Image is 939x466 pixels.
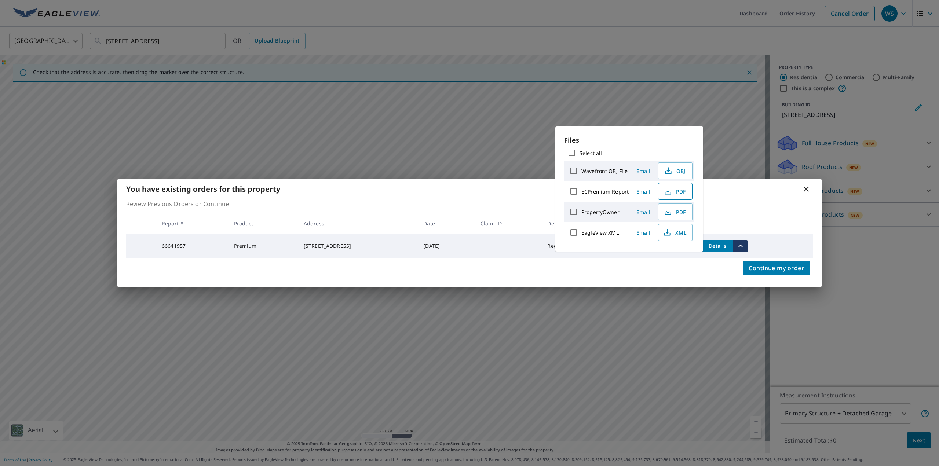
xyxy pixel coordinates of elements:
label: ECPremium Report [581,188,629,195]
label: Select all [580,150,602,157]
span: Email [635,229,652,236]
th: Address [298,213,418,234]
span: OBJ [663,166,686,175]
button: filesDropdownBtn-66641957 [733,240,748,252]
th: Delivery [541,213,606,234]
th: Claim ID [475,213,541,234]
th: Report # [156,213,228,234]
b: You have existing orders for this property [126,184,280,194]
div: [STREET_ADDRESS] [304,242,412,250]
button: XML [658,224,693,241]
span: XML [663,228,686,237]
label: PropertyOwner [581,209,620,216]
button: PDF [658,183,693,200]
td: [DATE] [417,234,475,258]
span: Email [635,209,652,216]
th: Date [417,213,475,234]
span: Email [635,168,652,175]
label: Wavefront OBJ File [581,168,628,175]
span: Details [706,242,728,249]
button: Email [632,227,655,238]
td: 66641957 [156,234,228,258]
span: PDF [663,187,686,196]
td: Regular [541,234,606,258]
span: Continue my order [749,263,804,273]
button: Continue my order [743,261,810,275]
td: Premium [228,234,298,258]
button: detailsBtn-66641957 [702,240,733,252]
label: EagleView XML [581,229,619,236]
button: Email [632,186,655,197]
button: PDF [658,203,693,220]
button: Email [632,206,655,218]
span: PDF [663,208,686,216]
th: Product [228,213,298,234]
p: Review Previous Orders or Continue [126,199,813,208]
button: OBJ [658,162,693,179]
button: Email [632,165,655,177]
p: Files [564,135,694,145]
span: Email [635,188,652,195]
